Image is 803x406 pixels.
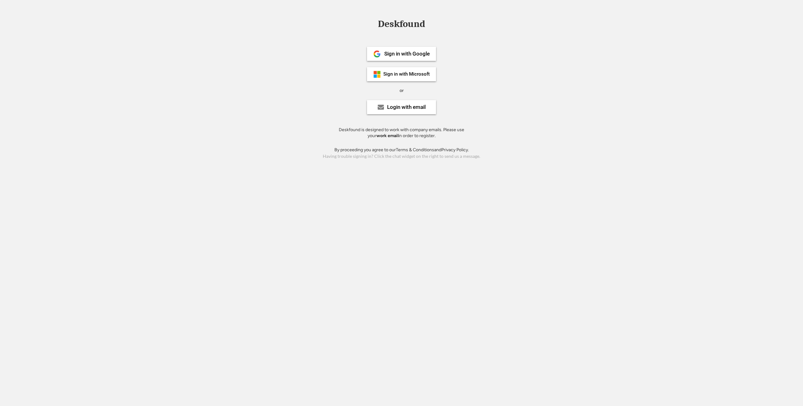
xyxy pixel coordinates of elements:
[375,19,428,29] div: Deskfound
[396,147,434,152] a: Terms & Conditions
[373,50,381,58] img: 1024px-Google__G__Logo.svg.png
[376,133,398,138] strong: work email
[441,147,469,152] a: Privacy Policy.
[400,88,404,94] div: or
[334,147,469,153] div: By proceeding you agree to our and
[387,104,426,110] div: Login with email
[331,127,472,139] div: Deskfound is designed to work with company emails. Please use your in order to register.
[384,51,430,56] div: Sign in with Google
[383,72,430,77] div: Sign in with Microsoft
[373,71,381,78] img: ms-symbollockup_mssymbol_19.png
